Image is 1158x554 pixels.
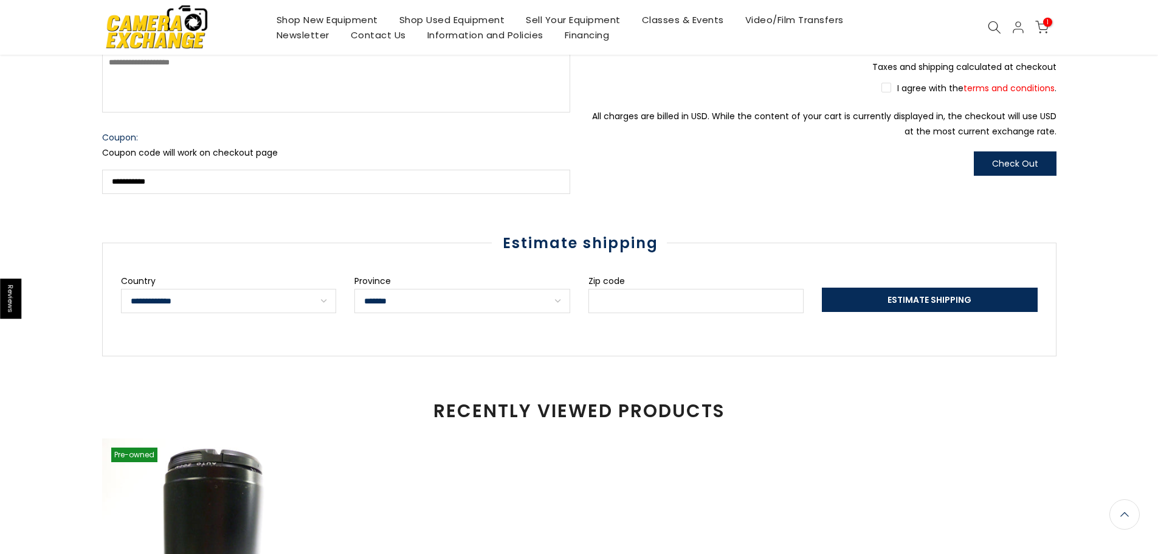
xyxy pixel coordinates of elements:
[554,27,620,43] a: Financing
[388,12,515,27] a: Shop Used Equipment
[416,27,554,43] a: Information and Policies
[433,402,725,420] span: RECENTLY VIEWED PRODUCTS
[1043,18,1052,27] span: 1
[588,109,1056,139] p: All charges are billed in USD. While the content of your cart is currently displayed in , the che...
[734,12,854,27] a: Video/Film Transfers
[354,275,391,287] label: Province
[492,232,667,254] h3: Estimate shipping
[963,82,1055,94] a: terms and conditions
[887,294,971,306] span: Estimate Shipping
[588,275,625,287] label: Zip code
[1109,499,1140,530] a: Back to the top
[266,27,340,43] a: Newsletter
[515,12,632,27] a: Sell Your Equipment
[121,275,156,287] label: Country
[631,12,734,27] a: Classes & Events
[266,12,388,27] a: Shop New Equipment
[822,288,1038,312] button: Estimate Shipping
[974,151,1056,176] button: Check Out
[340,27,416,43] a: Contact Us
[881,82,1056,94] label: I agree with the .
[102,145,570,161] p: Coupon code will work on checkout page
[588,60,1056,75] p: Taxes and shipping calculated at checkout
[102,130,570,145] label: Coupon:
[1035,21,1049,34] a: 1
